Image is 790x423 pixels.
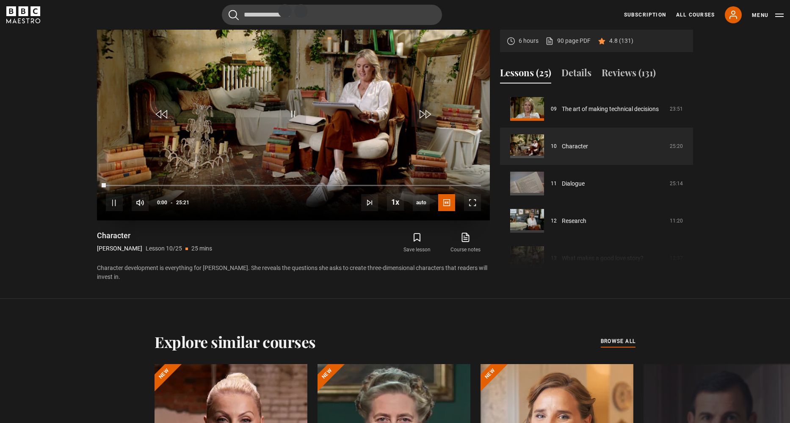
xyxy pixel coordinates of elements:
a: browse all [601,337,635,346]
p: Character development is everything for [PERSON_NAME]. She reveals the questions she asks to crea... [97,264,490,281]
a: Character [562,142,588,151]
button: Toggle navigation [752,11,784,19]
p: Lesson 10/25 [146,244,182,253]
a: All Courses [676,11,715,19]
button: Captions [438,194,455,211]
div: Progress Bar [106,185,481,186]
button: Save lesson [393,231,441,255]
input: Search [222,5,442,25]
span: - [171,200,173,206]
button: Fullscreen [464,194,481,211]
p: 6 hours [519,36,539,45]
button: Mute [132,194,149,211]
a: The art of making technical decisions [562,105,659,114]
span: browse all [601,337,635,345]
a: Course notes [442,231,490,255]
p: [PERSON_NAME] [97,244,142,253]
button: Lessons (25) [500,66,551,83]
div: Current quality: 720p [413,194,430,211]
span: 0:00 [157,195,167,210]
button: Submit the search query [229,10,239,20]
button: Next Lesson [361,194,378,211]
svg: BBC Maestro [6,6,40,23]
a: Research [562,217,586,225]
a: 90 page PDF [545,36,591,45]
p: 25 mins [191,244,212,253]
h1: Character [97,231,212,241]
span: auto [413,194,430,211]
a: Dialogue [562,179,585,188]
p: 4.8 (131) [609,36,633,45]
button: Playback Rate [387,194,404,211]
span: 25:21 [176,195,189,210]
h2: Explore similar courses [155,333,316,351]
button: Reviews (131) [602,66,656,83]
button: Pause [106,194,123,211]
a: Subscription [624,11,666,19]
button: Details [561,66,591,83]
